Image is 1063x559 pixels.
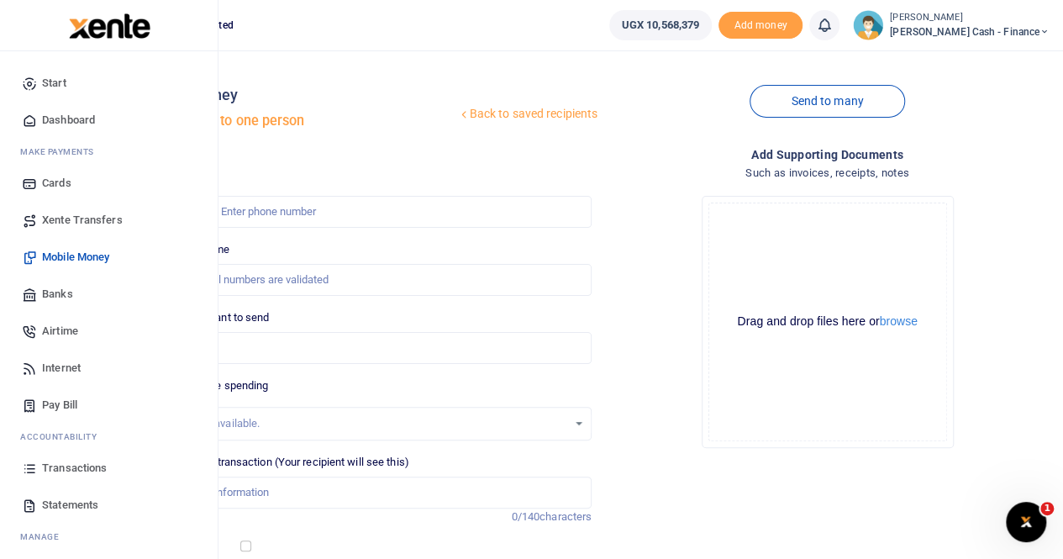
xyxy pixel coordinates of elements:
a: Cards [13,165,204,202]
a: Add money [718,18,803,30]
a: Back to saved recipients [457,99,599,129]
span: Xente Transfers [42,212,123,229]
span: Internet [42,360,81,377]
span: ake Payments [29,145,94,158]
img: profile-user [853,10,883,40]
a: Banks [13,276,204,313]
span: 0/140 [512,510,540,523]
span: Airtime [42,323,78,340]
span: Mobile Money [42,249,109,266]
button: browse [880,315,918,327]
a: logo-small logo-large logo-large [67,18,150,31]
a: profile-user [PERSON_NAME] [PERSON_NAME] Cash - Finance [853,10,1050,40]
li: Toup your wallet [718,12,803,40]
h4: Such as invoices, receipts, notes [605,164,1050,182]
input: Enter phone number [147,196,592,228]
a: Transactions [13,450,204,487]
a: Pay Bill [13,387,204,424]
span: Transactions [42,460,107,477]
span: 1 [1040,502,1054,515]
h4: Add supporting Documents [605,145,1050,164]
a: Statements [13,487,204,524]
span: [PERSON_NAME] Cash - Finance [890,24,1050,40]
div: Drag and drop files here or [709,314,946,330]
span: Add money [718,12,803,40]
span: UGX 10,568,379 [622,17,699,34]
a: Airtime [13,313,204,350]
li: M [13,139,204,165]
a: Mobile Money [13,239,204,276]
li: M [13,524,204,550]
a: Start [13,65,204,102]
input: Enter extra information [147,477,592,509]
span: characters [539,510,592,523]
span: anage [29,530,60,543]
a: Dashboard [13,102,204,139]
div: File Uploader [702,196,954,448]
a: UGX 10,568,379 [609,10,712,40]
span: Pay Bill [42,397,77,414]
small: [PERSON_NAME] [890,11,1050,25]
div: No options available. [160,415,567,432]
a: Send to many [750,85,904,118]
input: UGX [147,332,592,364]
li: Ac [13,424,204,450]
span: countability [33,430,97,443]
a: Xente Transfers [13,202,204,239]
span: Statements [42,497,98,514]
input: MTN & Airtel numbers are validated [147,264,592,296]
a: Internet [13,350,204,387]
li: Wallet ballance [603,10,718,40]
span: Start [42,75,66,92]
h4: Mobile money [140,86,456,104]
img: logo-large [69,13,150,39]
span: Dashboard [42,112,95,129]
label: Memo for this transaction (Your recipient will see this) [147,454,409,471]
span: Banks [42,286,73,303]
span: Cards [42,175,71,192]
h5: Send money to one person [140,113,456,129]
iframe: Intercom live chat [1006,502,1046,542]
